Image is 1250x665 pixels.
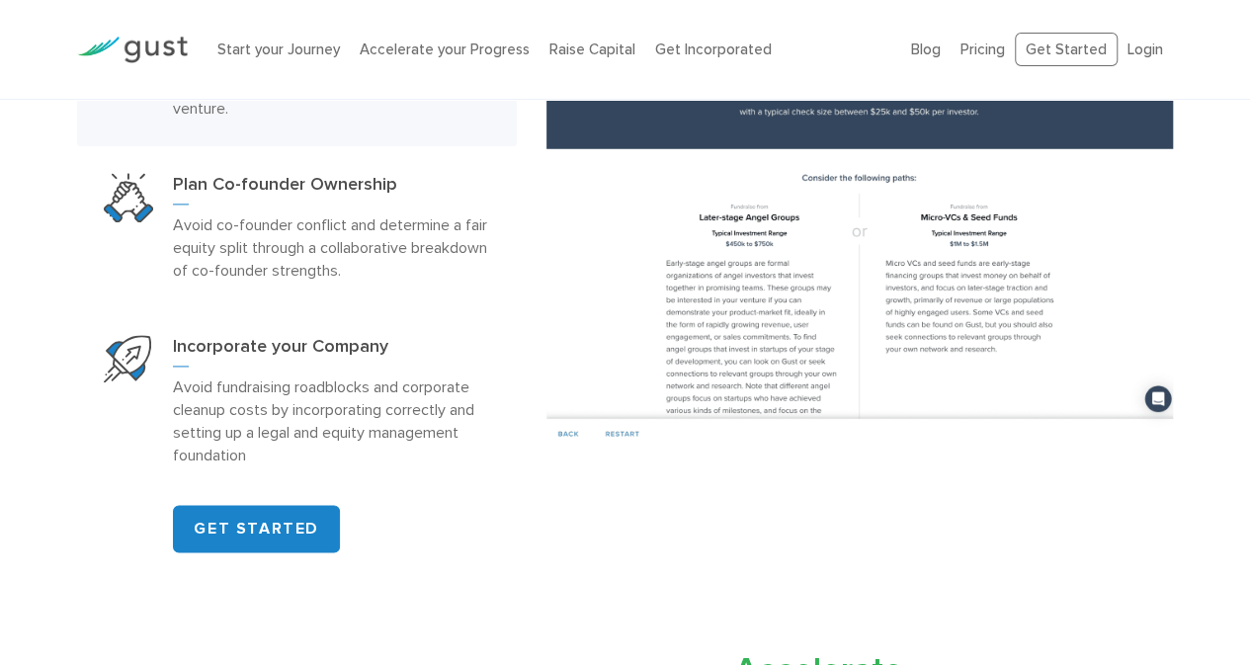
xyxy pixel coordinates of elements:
a: Plan Co Founder OwnershipPlan Co-founder OwnershipAvoid co-founder conflict and determine a fair ... [77,146,516,308]
a: Login [1127,41,1163,58]
a: Get Started [1015,33,1118,67]
p: Avoid co-founder conflict and determine a fair equity split through a collaborative breakdown of ... [173,213,489,282]
span: Find out how much you can raise, which investors to target, and how to improve your venture. [173,53,477,118]
p: Avoid fundraising roadblocks and corporate cleanup costs by incorporating correctly and setting u... [173,375,489,466]
a: Accelerate your Progress [360,41,530,58]
a: Get Incorporated [655,41,772,58]
a: Raise Capital [549,41,635,58]
img: Gust Logo [77,37,188,63]
img: Plan Co Founder Ownership [104,173,153,222]
h3: Plan Co-founder Ownership [173,173,489,205]
a: Start Your CompanyIncorporate your CompanyAvoid fundraising roadblocks and corporate cleanup cost... [77,308,516,493]
img: Start Your Company [104,335,151,382]
a: Blog [911,41,941,58]
a: Pricing [960,41,1005,58]
a: Start your Journey [217,41,340,58]
h3: Incorporate your Company [173,335,489,367]
a: GET STARTED [173,505,340,552]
